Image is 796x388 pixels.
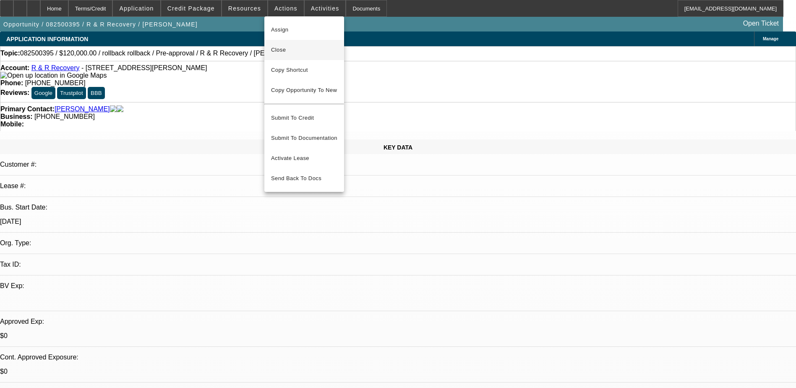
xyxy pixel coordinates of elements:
span: Close [271,45,337,55]
span: Submit To Credit [271,113,337,123]
span: Assign [271,25,337,35]
span: Copy Opportunity To New [271,87,337,93]
span: Submit To Documentation [271,133,337,143]
span: Copy Shortcut [271,65,337,75]
span: Send Back To Docs [271,173,337,184]
span: Activate Lease [271,153,337,163]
